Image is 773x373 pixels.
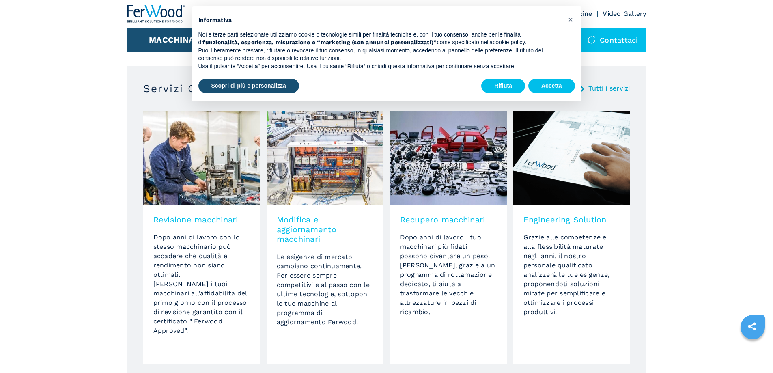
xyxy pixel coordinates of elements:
a: Modifica e aggiornamento macchinariLe esigenze di mercato cambiano continuamente. Per essere semp... [267,111,383,364]
iframe: Chat [739,336,767,367]
button: Rifiuta [481,79,525,93]
p: Usa il pulsante “Accetta” per acconsentire. Usa il pulsante “Rifiuta” o chiudi questa informativa... [198,63,562,71]
h3: Recupero macchinari [400,215,497,224]
img: Ferwood [127,5,185,23]
span: Le esigenze di mercato cambiano continuamente. Per essere sempre competitivi e al passo con le ul... [277,253,370,326]
strong: funzionalità, esperienza, misurazione e “marketing (con annunci personalizzati)” [202,39,437,45]
img: image [143,111,260,205]
img: image [513,111,630,205]
a: Tutti i servizi [588,85,630,92]
h3: Servizi Correlati [143,82,240,95]
a: Recupero macchinariDopo anni di lavoro i tuoi macchinari più fidati possono diventare un peso. [P... [390,111,507,364]
span: Dopo anni di lavoro i tuoi macchinari più fidati possono diventare un peso. [PERSON_NAME], grazie... [400,233,495,316]
h3: Engineering Solution [523,215,620,224]
img: image [267,111,383,205]
span: Grazie alle competenze e alla flessibilità maturate negli anni, il nostro personale qualificato a... [523,233,610,316]
a: cookie policy [493,39,525,45]
span: × [568,15,573,24]
p: Puoi liberamente prestare, rifiutare o revocare il tuo consenso, in qualsiasi momento, accedendo ... [198,47,562,63]
a: Revisione macchinariDopo anni di lavoro con lo stesso macchinario può accadere che qualità e rend... [143,111,260,364]
a: sharethis [742,316,762,336]
img: Contattaci [588,36,596,44]
h3: Modifica e aggiornamento macchinari [277,215,373,244]
a: Video Gallery [603,10,646,17]
: Dopo anni di lavoro con lo stesso macchinario può accadere che qualità e rendimento non siano ott... [153,233,247,334]
h3: Revisione macchinari [153,215,250,224]
button: Accetta [528,79,575,93]
a: Engineering SolutionGrazie alle competenze e alla flessibilità maturate negli anni, il nostro per... [513,111,630,364]
div: Contattaci [579,28,646,52]
h2: Informativa [198,16,562,24]
img: image [390,111,507,205]
button: Scopri di più e personalizza [198,79,299,93]
button: Macchinari [149,35,203,45]
p: Noi e terze parti selezionate utilizziamo cookie o tecnologie simili per finalità tecniche e, con... [198,31,562,47]
button: Chiudi questa informativa [564,13,577,26]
